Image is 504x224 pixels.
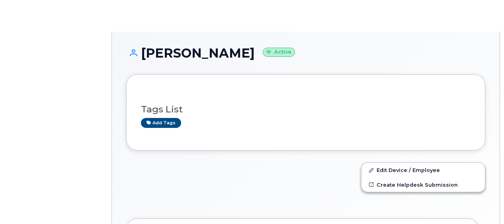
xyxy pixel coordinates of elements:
[141,118,181,128] a: Add tags
[141,104,471,114] h3: Tags List
[361,163,485,177] a: Edit Device / Employee
[126,46,485,60] h1: [PERSON_NAME]
[263,48,295,57] small: Active
[361,178,485,192] a: Create Helpdesk Submission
